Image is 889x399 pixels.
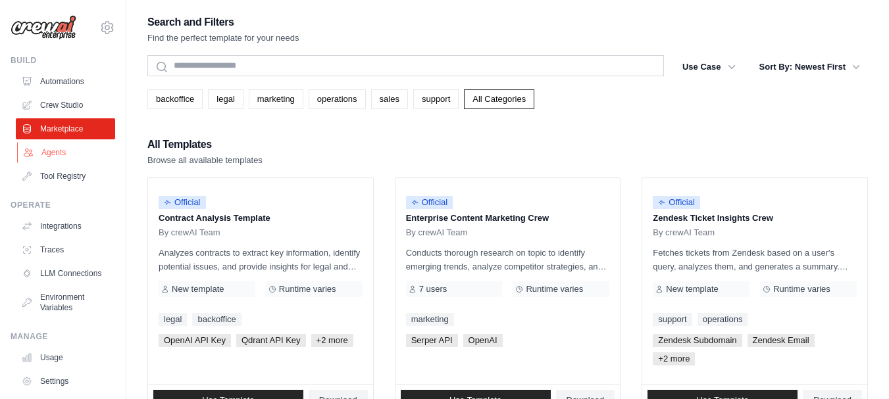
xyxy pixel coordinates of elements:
[147,13,299,32] h2: Search and Filters
[653,196,700,209] span: Official
[249,89,303,109] a: marketing
[279,284,336,294] span: Runtime varies
[172,284,224,294] span: New template
[16,263,115,284] a: LLM Connections
[653,334,742,347] span: Zendesk Subdomain
[159,212,363,225] p: Contract Analysis Template
[11,15,76,40] img: Logo
[371,89,408,109] a: sales
[16,371,115,392] a: Settings
[16,71,115,92] a: Automations
[311,334,353,347] span: +2 more
[208,89,243,109] a: legal
[11,200,115,210] div: Operate
[159,246,363,273] p: Analyzes contracts to extract key information, identify potential issues, and provide insights fo...
[159,313,187,326] a: legal
[16,95,115,116] a: Crew Studio
[17,142,116,163] a: Agents
[526,284,583,294] span: Runtime varies
[413,89,459,109] a: support
[653,246,857,273] p: Fetches tickets from Zendesk based on a user's query, analyzes them, and generates a summary. Out...
[464,89,534,109] a: All Categories
[147,135,263,154] h2: All Templates
[406,313,454,326] a: marketing
[16,216,115,237] a: Integrations
[653,212,857,225] p: Zendesk Ticket Insights Crew
[751,55,868,79] button: Sort By: Newest First
[748,334,815,347] span: Zendesk Email
[773,284,830,294] span: Runtime varies
[16,118,115,139] a: Marketplace
[653,227,715,238] span: By crewAI Team
[406,212,610,225] p: Enterprise Content Marketing Crew
[159,227,220,238] span: By crewAI Team
[16,239,115,260] a: Traces
[147,89,203,109] a: backoffice
[309,89,366,109] a: operations
[823,336,889,399] iframe: Chat Widget
[653,313,692,326] a: support
[653,352,695,365] span: +2 more
[666,284,718,294] span: New template
[406,246,610,273] p: Conducts thorough research on topic to identify emerging trends, analyze competitor strategies, a...
[698,313,748,326] a: operations
[16,287,115,318] a: Environment Variables
[674,55,744,79] button: Use Case
[406,334,458,347] span: Serper API
[463,334,503,347] span: OpenAI
[419,284,447,294] span: 7 users
[159,196,206,209] span: Official
[16,166,115,187] a: Tool Registry
[406,227,468,238] span: By crewAI Team
[147,154,263,167] p: Browse all available templates
[159,334,231,347] span: OpenAI API Key
[406,196,453,209] span: Official
[16,347,115,368] a: Usage
[11,55,115,66] div: Build
[236,334,306,347] span: Qdrant API Key
[147,32,299,45] p: Find the perfect template for your needs
[11,331,115,342] div: Manage
[192,313,241,326] a: backoffice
